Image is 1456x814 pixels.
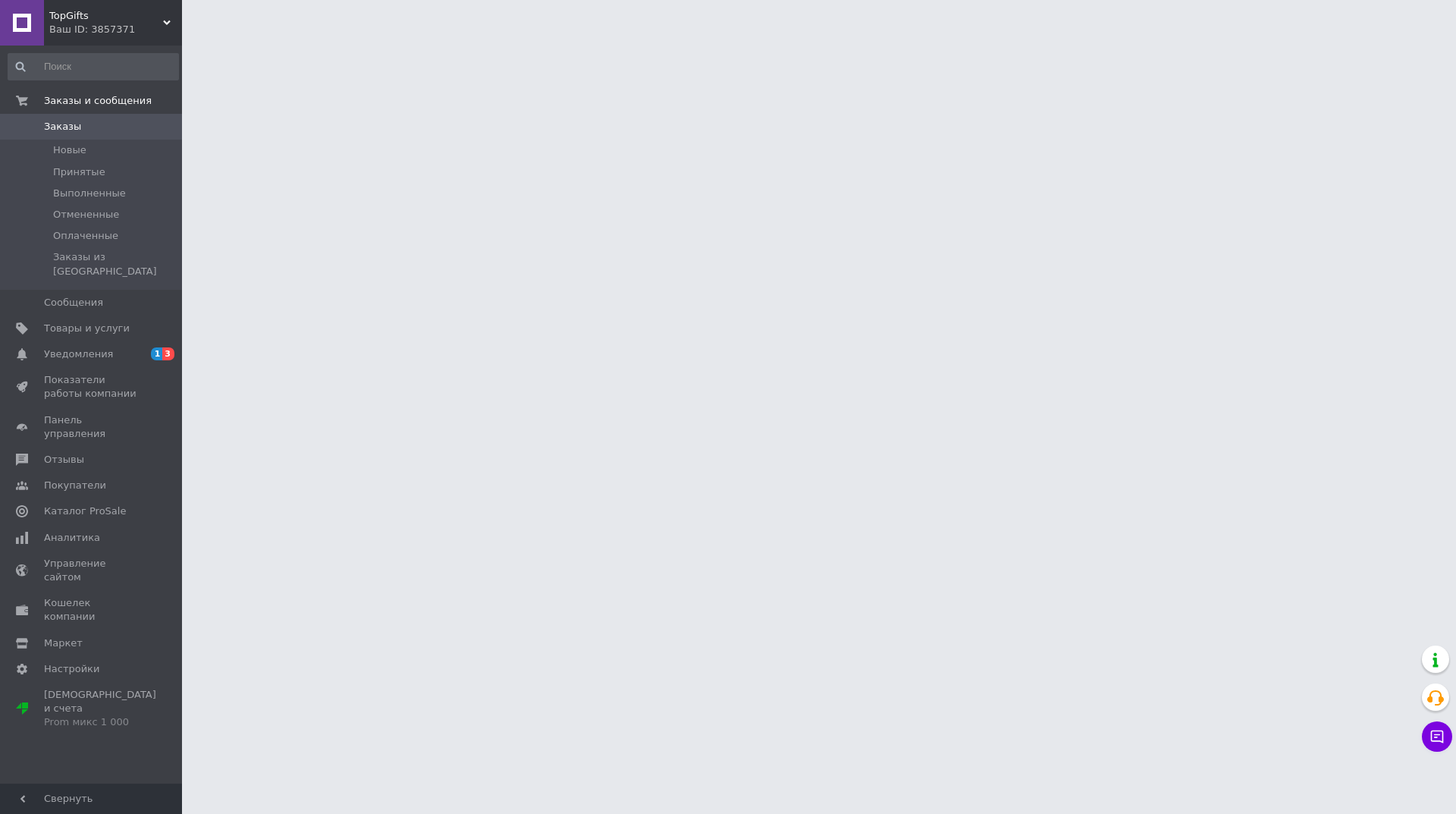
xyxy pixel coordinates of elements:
[44,504,126,518] span: Каталог ProSale
[44,94,152,108] span: Заказы и сообщения
[44,322,130,335] span: Товары и услуги
[44,636,83,650] span: Маркет
[44,296,103,310] span: Сообщения
[44,596,140,624] span: Кошелек компании
[49,9,163,23] span: TopGifts
[53,250,177,278] span: Заказы из [GEOGRAPHIC_DATA]
[44,662,99,676] span: Настройки
[1422,721,1452,752] button: Чат с покупателем
[49,23,182,36] div: Ваш ID: 3857371
[53,165,105,179] span: Принятые
[8,53,179,80] input: Поиск
[44,479,106,492] span: Покупатели
[53,208,119,222] span: Отмененные
[44,557,140,584] span: Управление сайтом
[44,373,140,401] span: Показатели работы компании
[44,120,81,134] span: Заказы
[162,347,174,360] span: 3
[44,413,140,441] span: Панель управления
[151,347,163,360] span: 1
[44,688,156,730] span: [DEMOGRAPHIC_DATA] и счета
[44,715,156,729] div: Prom микс 1 000
[53,187,126,200] span: Выполненные
[53,143,86,157] span: Новые
[44,531,100,545] span: Аналитика
[44,347,113,361] span: Уведомления
[53,229,118,243] span: Оплаченные
[44,453,84,467] span: Отзывы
